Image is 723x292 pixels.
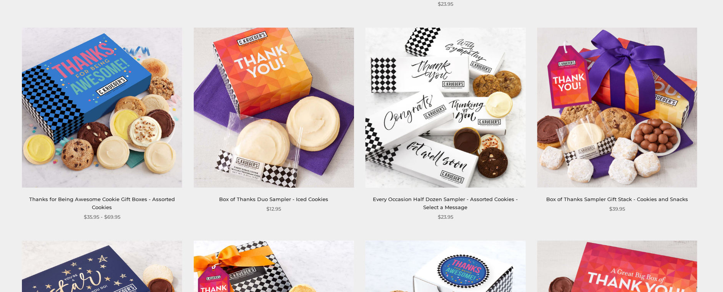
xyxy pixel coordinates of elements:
[22,28,182,188] img: Thanks for Being Awesome Cookie Gift Boxes - Assorted Cookies
[366,28,526,188] a: Every Occasion Half Dozen Sampler - Assorted Cookies - Select a Message
[219,196,328,202] a: Box of Thanks Duo Sampler - Iced Cookies
[29,196,175,210] a: Thanks for Being Awesome Cookie Gift Boxes - Assorted Cookies
[365,28,525,188] img: Every Occasion Half Dozen Sampler - Assorted Cookies - Select a Message
[438,213,453,221] span: $23.95
[6,263,80,286] iframe: Sign Up via Text for Offers
[266,205,281,213] span: $12.95
[194,28,354,188] img: Box of Thanks Duo Sampler - Iced Cookies
[84,213,120,221] span: $35.95 - $69.95
[373,196,518,210] a: Every Occasion Half Dozen Sampler - Assorted Cookies - Select a Message
[537,28,697,188] img: Box of Thanks Sampler Gift Stack - Cookies and Snacks
[609,205,625,213] span: $39.95
[546,196,688,202] a: Box of Thanks Sampler Gift Stack - Cookies and Snacks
